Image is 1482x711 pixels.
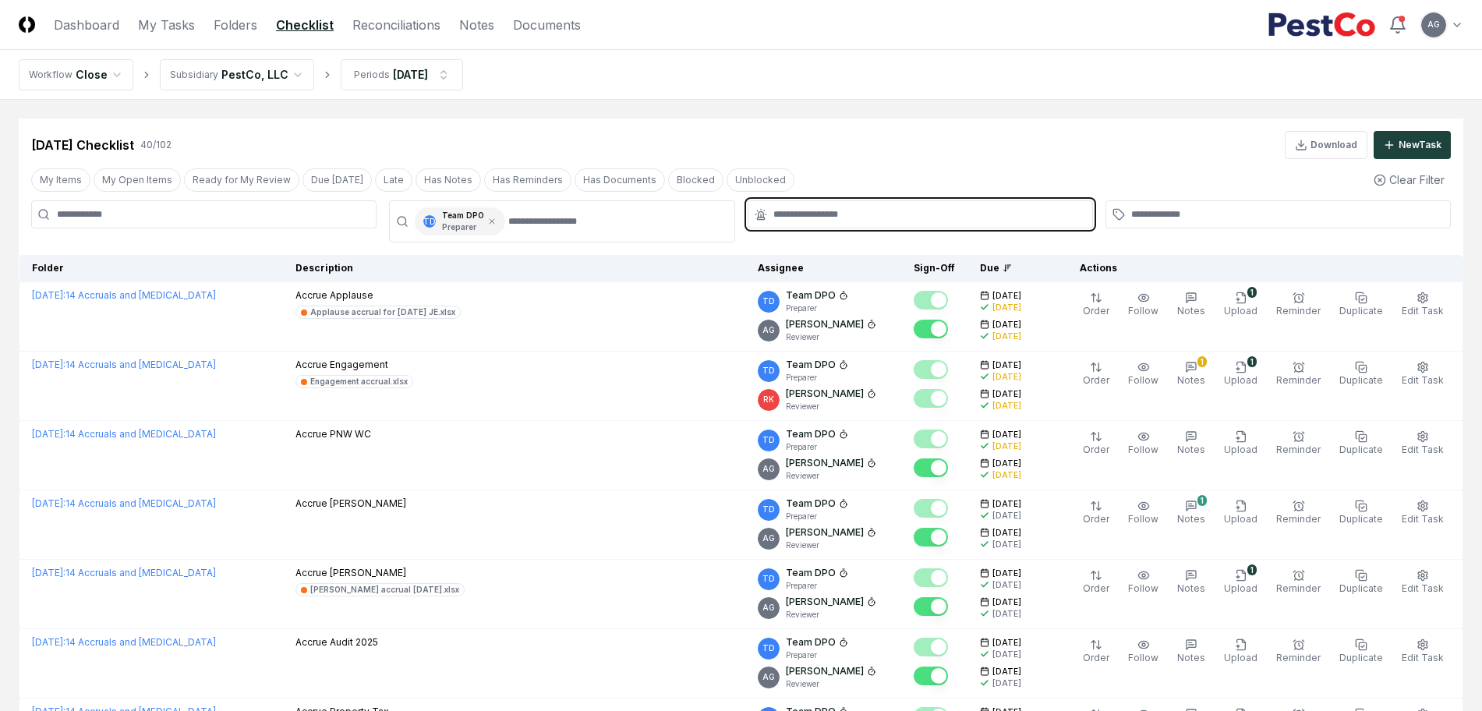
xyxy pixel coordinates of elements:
[1268,12,1376,37] img: PestCo logo
[1224,513,1257,525] span: Upload
[295,583,465,596] a: [PERSON_NAME] accrual [DATE].xlsx
[992,666,1021,677] span: [DATE]
[786,401,876,412] p: Reviewer
[786,635,836,649] p: Team DPO
[786,497,836,511] p: Team DPO
[1276,582,1321,594] span: Reminder
[786,664,864,678] p: [PERSON_NAME]
[786,441,848,453] p: Preparer
[295,358,413,372] p: Accrue Engagement
[1336,358,1386,391] button: Duplicate
[786,317,864,331] p: [PERSON_NAME]
[727,168,794,192] button: Unblocked
[786,470,876,482] p: Reviewer
[1402,444,1444,455] span: Edit Task
[184,168,299,192] button: Ready for My Review
[138,16,195,34] a: My Tasks
[914,430,948,448] button: Mark complete
[19,255,284,282] th: Folder
[31,168,90,192] button: My Items
[786,358,836,372] p: Team DPO
[32,636,216,648] a: [DATE]:14 Accruals and [MEDICAL_DATA]
[1273,427,1324,460] button: Reminder
[1125,358,1162,391] button: Follow
[1067,261,1451,275] div: Actions
[1224,444,1257,455] span: Upload
[1339,652,1383,663] span: Duplicate
[459,16,494,34] a: Notes
[575,168,665,192] button: Has Documents
[745,255,901,282] th: Assignee
[140,138,172,152] div: 40 / 102
[786,372,848,384] p: Preparer
[1125,497,1162,529] button: Follow
[786,539,876,551] p: Reviewer
[1399,288,1447,321] button: Edit Task
[1080,358,1112,391] button: Order
[786,649,848,661] p: Preparer
[1083,513,1109,525] span: Order
[786,456,864,470] p: [PERSON_NAME]
[762,295,775,307] span: TD
[1174,497,1208,529] button: 1Notes
[1399,358,1447,391] button: Edit Task
[1336,427,1386,460] button: Duplicate
[302,168,372,192] button: Due Today
[19,16,35,33] img: Logo
[1177,374,1205,386] span: Notes
[32,497,65,509] span: [DATE] :
[310,376,408,387] div: Engagement accrual.xlsx
[1128,444,1158,455] span: Follow
[786,580,848,592] p: Preparer
[32,359,216,370] a: [DATE]:14 Accruals and [MEDICAL_DATA]
[1125,427,1162,460] button: Follow
[1339,582,1383,594] span: Duplicate
[1221,288,1261,321] button: 1Upload
[992,319,1021,331] span: [DATE]
[1221,497,1261,529] button: Upload
[19,59,463,90] nav: breadcrumb
[1174,358,1208,391] button: 1Notes
[1276,652,1321,663] span: Reminder
[54,16,119,34] a: Dashboard
[1128,305,1158,317] span: Follow
[442,210,484,233] div: Team DPO
[901,255,967,282] th: Sign-Off
[992,359,1021,371] span: [DATE]
[1125,635,1162,668] button: Follow
[32,497,216,509] a: [DATE]:14 Accruals and [MEDICAL_DATA]
[1339,305,1383,317] span: Duplicate
[914,499,948,518] button: Mark complete
[1276,513,1321,525] span: Reminder
[1224,582,1257,594] span: Upload
[762,532,775,544] span: AG
[295,427,371,441] p: Accrue PNW WC
[1247,564,1257,575] div: 1
[914,528,948,547] button: Mark complete
[786,288,836,302] p: Team DPO
[1336,497,1386,529] button: Duplicate
[513,16,581,34] a: Documents
[1197,495,1207,506] div: 1
[283,255,745,282] th: Description
[32,428,216,440] a: [DATE]:14 Accruals and [MEDICAL_DATA]
[914,389,948,408] button: Mark complete
[31,136,134,154] div: [DATE] Checklist
[762,434,775,446] span: TD
[1080,635,1112,668] button: Order
[1276,305,1321,317] span: Reminder
[992,568,1021,579] span: [DATE]
[1224,374,1257,386] span: Upload
[32,567,216,578] a: [DATE]:14 Accruals and [MEDICAL_DATA]
[295,635,378,649] p: Accrue Audit 2025
[786,331,876,343] p: Reviewer
[1177,652,1205,663] span: Notes
[1402,582,1444,594] span: Edit Task
[1080,566,1112,599] button: Order
[1083,374,1109,386] span: Order
[1177,444,1205,455] span: Notes
[1399,138,1441,152] div: New Task
[1080,497,1112,529] button: Order
[992,649,1021,660] div: [DATE]
[32,359,65,370] span: [DATE] :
